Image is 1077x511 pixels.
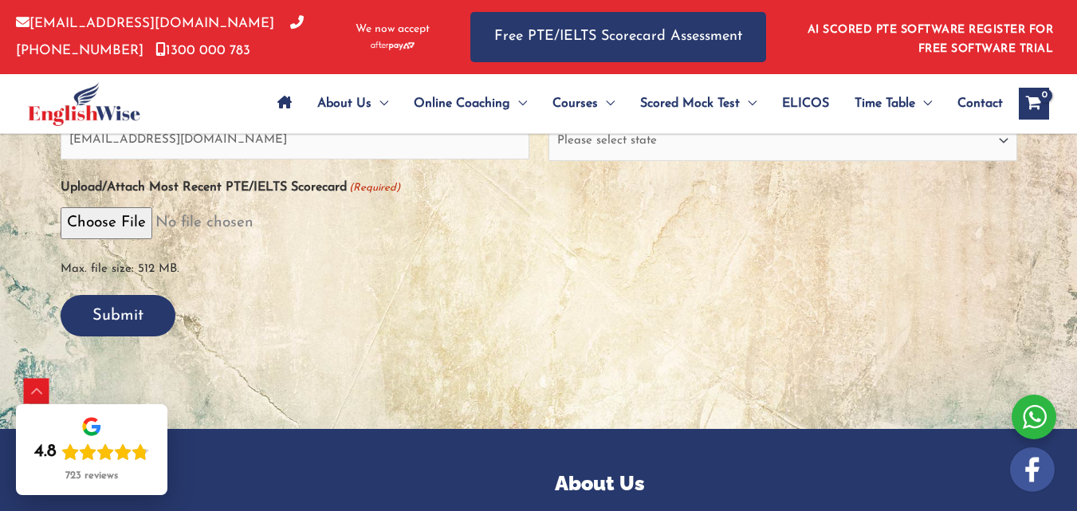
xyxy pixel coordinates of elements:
input: Submit [61,295,175,336]
p: Locations [16,469,523,499]
div: 723 reviews [65,470,118,482]
span: Menu Toggle [371,76,388,132]
img: cropped-ew-logo [28,82,140,126]
span: Menu Toggle [915,76,932,132]
a: 1300 000 783 [155,44,250,57]
span: Courses [552,76,598,132]
a: [PHONE_NUMBER] [16,17,304,57]
a: ELICOS [769,76,842,132]
a: Free PTE/IELTS Scorecard Assessment [470,12,766,62]
span: Menu Toggle [510,76,527,132]
div: Rating: 4.8 out of 5 [34,441,149,463]
label: Upload/Attach Most Recent PTE/IELTS Scorecard [61,175,400,201]
span: Max. file size: 512 MB. [61,246,1017,282]
span: Menu Toggle [740,76,757,132]
span: About Us [317,76,371,132]
span: ELICOS [782,76,829,132]
a: Online CoachingMenu Toggle [401,76,540,132]
div: 4.8 [34,441,57,463]
a: Scored Mock TestMenu Toggle [627,76,769,132]
a: AI SCORED PTE SOFTWARE REGISTER FOR FREE SOFTWARE TRIAL [808,24,1054,55]
a: Contact [945,76,1003,132]
span: Menu Toggle [598,76,615,132]
span: Time Table [855,76,915,132]
span: Online Coaching [414,76,510,132]
span: Contact [957,76,1003,132]
span: (Required) [348,175,400,201]
p: About Us [555,469,1062,499]
nav: Site Navigation: Main Menu [265,76,1003,132]
a: About UsMenu Toggle [305,76,401,132]
img: white-facebook.png [1010,447,1055,492]
aside: Header Widget 1 [798,11,1061,63]
a: [EMAIL_ADDRESS][DOMAIN_NAME] [16,17,274,30]
a: CoursesMenu Toggle [540,76,627,132]
a: View Shopping Cart, empty [1019,88,1049,120]
span: Scored Mock Test [640,76,740,132]
img: Afterpay-Logo [371,41,415,50]
a: Time TableMenu Toggle [842,76,945,132]
span: We now accept [356,22,430,37]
